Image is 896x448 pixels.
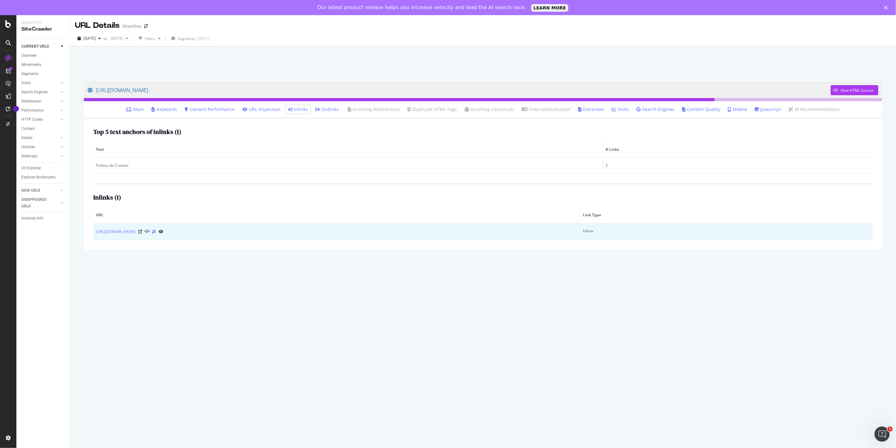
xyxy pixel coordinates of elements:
[637,106,675,113] a: Search Engines
[21,174,65,181] a: Explorer Bookmarks
[21,20,65,26] div: Analytics
[178,36,196,41] span: Segments
[93,128,181,135] h2: Top 5 text anchors of inlinks ( 1 )
[88,82,831,98] a: [URL][DOMAIN_NAME]
[580,223,873,240] td: follow
[21,61,65,68] a: Movements
[21,215,43,222] div: Analysis Info
[136,33,163,44] button: Filters
[21,135,32,141] div: Inlinks
[198,36,209,41] div: [DATE]
[21,196,59,210] a: DISAPPEARED URLS
[21,89,48,96] div: Search Engines
[96,212,576,218] span: URL
[108,33,131,44] button: [DATE]
[583,212,869,218] span: Link Type
[159,228,163,235] a: URL Inspection
[75,20,120,31] div: URL Details
[21,71,65,77] a: Segments
[21,153,37,160] div: Sitemaps
[522,106,571,113] a: Internationalization
[875,427,890,442] iframe: Intercom live chat
[831,85,878,95] button: View HTML Source
[152,228,156,235] a: AI Url Details
[531,4,569,12] a: LEARN MORE
[21,80,31,86] div: Visits
[21,52,65,59] a: Overview
[144,24,148,28] div: arrow-right-arrow-left
[578,106,605,113] a: Extraction
[21,153,59,160] a: Sitemaps
[21,89,59,96] a: Search Engines
[21,215,65,222] a: Analysis Info
[841,88,873,93] div: View HTML Source
[108,36,123,41] span: 2025 Jun. 30th
[316,106,339,113] a: Outlinks
[93,194,121,201] h2: Inlinks ( 1 )
[21,196,53,210] div: DISAPPEARED URLS
[96,229,136,235] a: [URL][DOMAIN_NAME]
[21,144,59,150] a: Outlinks
[789,106,840,113] a: AI Recommendations
[347,106,400,113] a: Incoming Redirections
[612,106,629,113] a: Visits
[21,80,59,86] a: Visits
[21,165,65,172] a: Url Explorer
[21,61,41,68] div: Movements
[21,144,35,150] div: Outlinks
[21,26,65,33] div: SiteCrawler
[606,163,870,168] div: 2
[408,106,457,113] a: Duplicate HTML Tags
[728,106,748,113] a: Mobile
[288,106,308,113] a: Inlinks
[21,187,40,194] div: NEW URLS
[21,125,65,132] a: Content
[122,23,141,29] div: Smartbox
[21,125,35,132] div: Content
[606,147,869,152] span: # Links
[21,43,59,50] a: CURRENT URLS
[126,106,144,113] a: Main
[21,107,43,114] div: Performance
[465,106,514,113] a: Incoming Canonicals
[145,230,149,234] button: View HTML Source
[318,4,526,11] div: Our latest product release helps you increase velocity and lead the AI search race.
[21,116,43,123] div: HTTP Codes
[21,98,41,105] div: Distribution
[169,33,211,44] button: Segments[DATE]
[21,71,38,77] div: Segments
[152,106,177,113] a: Keywords
[96,163,600,168] div: Política de Cookies
[682,106,721,113] a: Content Quality
[138,230,142,234] a: Visit Online Page
[887,427,893,432] span: 1
[243,106,281,113] a: URL Inspection
[75,33,103,44] button: [DATE]
[185,106,235,113] a: Content Performance
[145,36,156,41] div: Filters
[21,43,49,50] div: CURRENT URLS
[21,187,59,194] a: NEW URLS
[755,106,781,113] a: Javascript
[21,135,59,141] a: Inlinks
[21,107,59,114] a: Performance
[21,116,59,123] a: HTTP Codes
[21,52,37,59] div: Overview
[96,147,599,152] span: Text
[13,106,19,112] div: Tooltip anchor
[21,174,55,181] div: Explorer Bookmarks
[21,165,41,172] div: Url Explorer
[884,6,890,9] div: Close
[21,98,59,105] a: Distribution
[103,36,108,41] span: vs
[83,36,96,41] span: 2025 Aug. 11th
